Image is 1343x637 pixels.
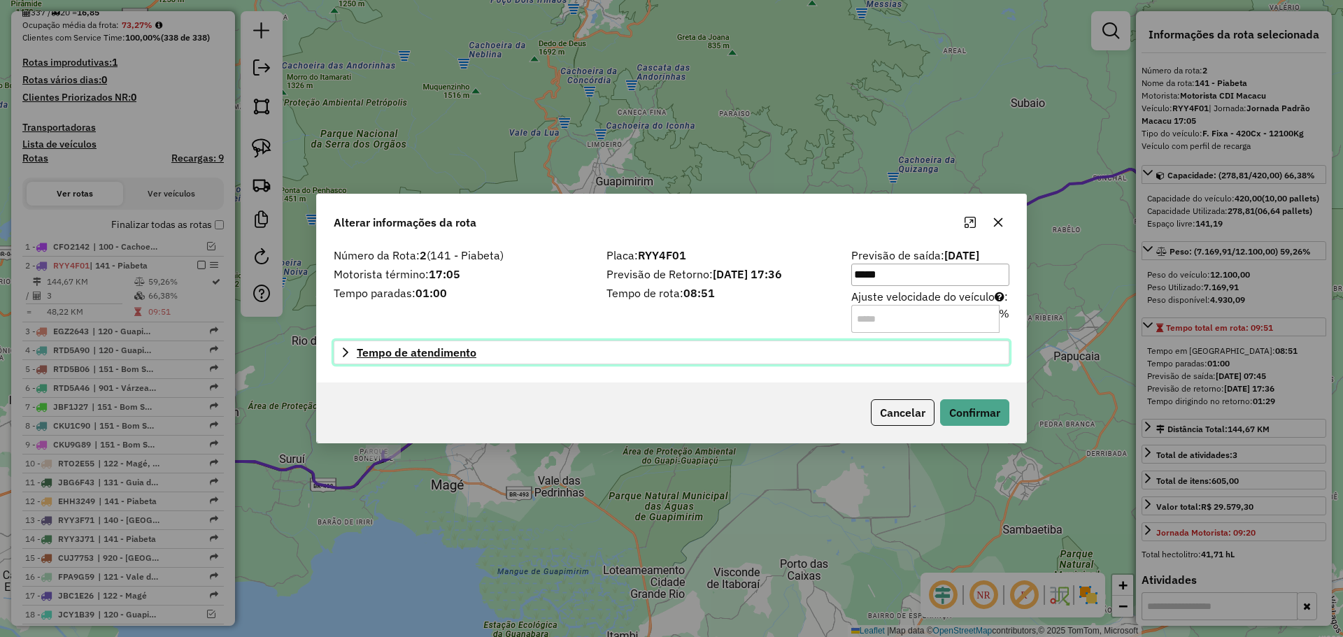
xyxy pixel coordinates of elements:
[959,211,981,234] button: Maximize
[995,291,1004,302] i: Para aumentar a velocidade, informe um valor negativo
[606,247,834,264] label: Placa:
[683,286,715,300] strong: 08:51
[420,248,427,262] strong: 2
[871,399,935,426] button: Cancelar
[606,285,834,301] label: Tempo de rota:
[429,267,460,281] strong: 17:05
[944,248,979,262] strong: [DATE]
[334,266,590,282] label: Motorista término:
[427,248,504,262] span: (141 - Piabeta)
[334,247,590,264] label: Número da Rota:
[851,264,1009,286] input: Previsão de saída:[DATE]
[334,285,590,301] label: Tempo paradas:
[851,247,1009,286] label: Previsão de saída:
[334,341,1009,364] a: Tempo de atendimento
[713,267,782,281] strong: [DATE] 17:36
[415,286,447,300] strong: 01:00
[851,288,1009,333] label: Ajuste velocidade do veículo :
[999,305,1009,333] div: %
[606,266,834,282] label: Previsão de Retorno:
[638,248,686,262] strong: RYY4F01
[334,214,476,231] span: Alterar informações da rota
[851,305,1000,333] input: Ajuste velocidade do veículo:%
[357,347,476,358] span: Tempo de atendimento
[940,399,1009,426] button: Confirmar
